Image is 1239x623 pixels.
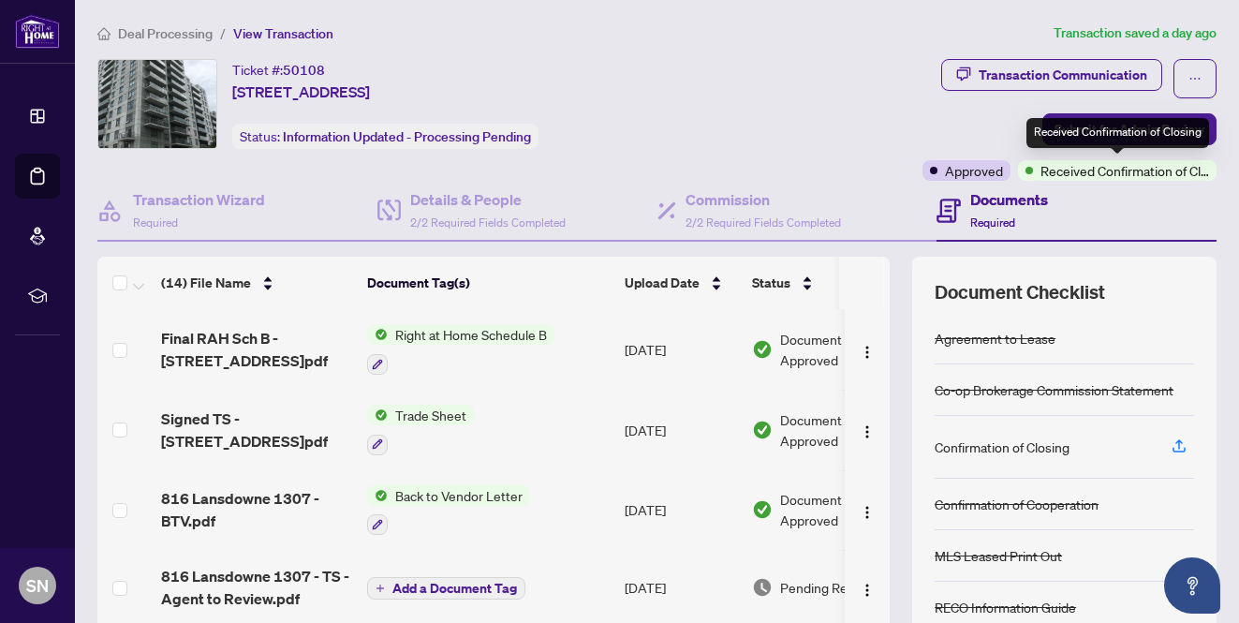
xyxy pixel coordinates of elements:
[860,505,875,520] img: Logo
[118,25,213,42] span: Deal Processing
[780,577,874,598] span: Pending Review
[617,309,745,390] td: [DATE]
[15,14,60,49] img: logo
[388,405,474,425] span: Trade Sheet
[367,485,388,506] img: Status Icon
[852,495,882,525] button: Logo
[1026,118,1209,148] div: Received Confirmation of Closing
[26,572,49,599] span: SN
[233,25,333,42] span: View Transaction
[367,405,474,455] button: Status IconTrade Sheet
[367,485,530,536] button: Status IconBack to Vendor Letter
[410,215,566,230] span: 2/2 Required Fields Completed
[388,324,554,345] span: Right at Home Schedule B
[388,485,530,506] span: Back to Vendor Letter
[617,390,745,470] td: [DATE]
[161,565,352,610] span: 816 Lansdowne 1307 - TS - Agent to Review.pdf
[686,188,841,211] h4: Commission
[367,405,388,425] img: Status Icon
[133,215,178,230] span: Required
[232,59,325,81] div: Ticket #:
[1055,114,1204,144] span: Submit for Admin Review
[232,81,370,103] span: [STREET_ADDRESS]
[367,324,388,345] img: Status Icon
[1164,557,1220,614] button: Open asap
[745,257,904,309] th: Status
[860,583,875,598] img: Logo
[752,273,790,293] span: Status
[98,60,216,148] img: IMG-W12339744_1.jpg
[935,545,1062,566] div: MLS Leased Print Out
[970,215,1015,230] span: Required
[1188,72,1202,85] span: ellipsis
[852,415,882,445] button: Logo
[945,160,1003,181] span: Approved
[625,273,700,293] span: Upload Date
[752,420,773,440] img: Document Status
[97,27,111,40] span: home
[860,345,875,360] img: Logo
[852,334,882,364] button: Logo
[852,572,882,602] button: Logo
[1042,113,1217,145] button: Submit for Admin Review
[970,188,1048,211] h4: Documents
[410,188,566,211] h4: Details & People
[752,339,773,360] img: Document Status
[232,124,538,149] div: Status:
[1054,22,1217,44] article: Transaction saved a day ago
[780,329,896,370] span: Document Approved
[752,499,773,520] img: Document Status
[617,470,745,551] td: [DATE]
[941,59,1162,91] button: Transaction Communication
[780,409,896,451] span: Document Approved
[935,494,1099,514] div: Confirmation of Cooperation
[360,257,617,309] th: Document Tag(s)
[161,273,251,293] span: (14) File Name
[935,379,1173,400] div: Co-op Brokerage Commission Statement
[979,60,1147,90] div: Transaction Communication
[283,128,531,145] span: Information Updated - Processing Pending
[161,327,352,372] span: Final RAH Sch B -[STREET_ADDRESS]pdf
[686,215,841,230] span: 2/2 Required Fields Completed
[935,279,1105,305] span: Document Checklist
[780,489,896,530] span: Document Approved
[617,257,745,309] th: Upload Date
[1040,160,1209,181] span: Received Confirmation of Closing
[154,257,360,309] th: (14) File Name
[283,62,325,79] span: 50108
[392,582,517,595] span: Add a Document Tag
[161,487,352,532] span: 816 Lansdowne 1307 - BTV.pdf
[161,408,352,452] span: Signed TS -[STREET_ADDRESS]pdf
[133,188,265,211] h4: Transaction Wizard
[860,424,875,439] img: Logo
[752,577,773,598] img: Document Status
[367,575,525,600] button: Add a Document Tag
[935,328,1055,349] div: Agreement to Lease
[367,577,525,600] button: Add a Document Tag
[935,437,1069,457] div: Confirmation of Closing
[367,324,554,375] button: Status IconRight at Home Schedule B
[220,22,226,44] li: /
[935,597,1076,617] div: RECO Information Guide
[376,584,385,593] span: plus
